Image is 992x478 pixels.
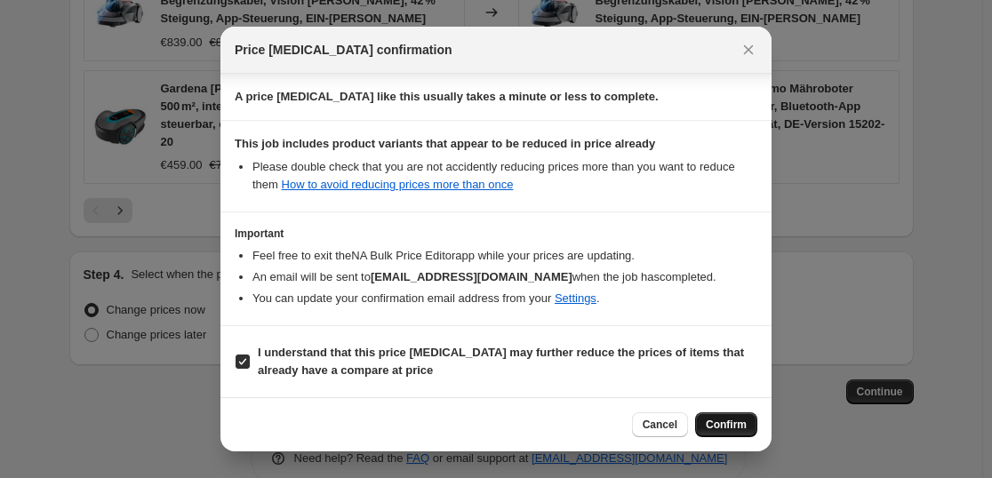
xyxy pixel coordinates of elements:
li: Feel free to exit the NA Bulk Price Editor app while your prices are updating. [252,247,757,265]
span: Cancel [643,418,677,432]
a: Settings [555,291,596,305]
span: Confirm [706,418,747,432]
h3: Important [235,227,757,241]
button: Close [736,37,761,62]
button: Cancel [632,412,688,437]
li: You can update your confirmation email address from your . [252,290,757,307]
li: An email will be sent to when the job has completed . [252,268,757,286]
b: A price [MEDICAL_DATA] like this usually takes a minute or less to complete. [235,90,659,103]
span: Price [MEDICAL_DATA] confirmation [235,41,452,59]
button: Confirm [695,412,757,437]
li: Please double check that you are not accidently reducing prices more than you want to reduce them [252,158,757,194]
b: [EMAIL_ADDRESS][DOMAIN_NAME] [371,270,572,283]
a: How to avoid reducing prices more than once [282,178,514,191]
b: I understand that this price [MEDICAL_DATA] may further reduce the prices of items that already h... [258,346,744,377]
b: This job includes product variants that appear to be reduced in price already [235,137,655,150]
